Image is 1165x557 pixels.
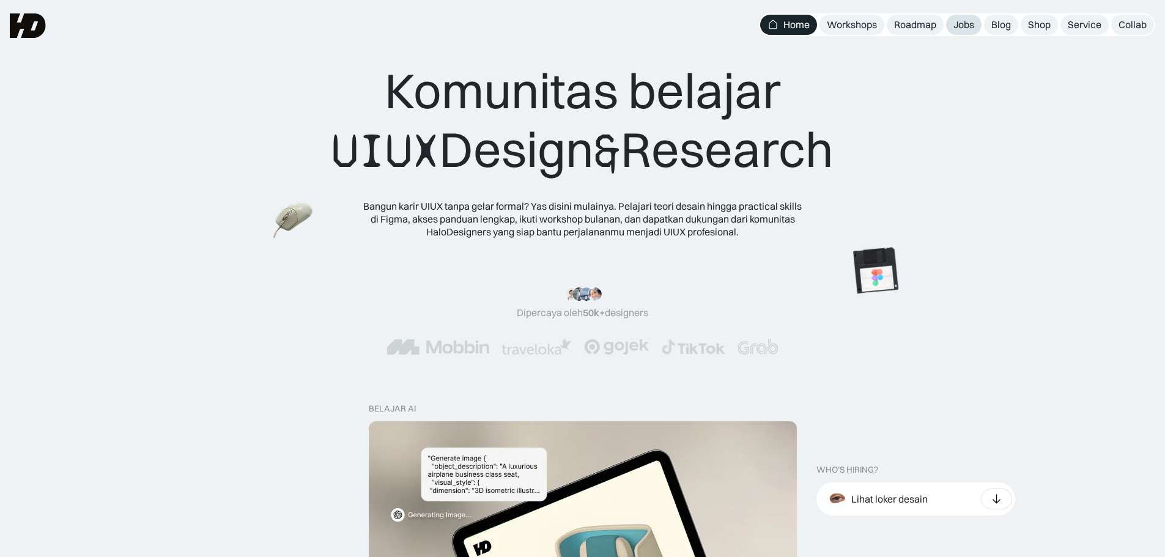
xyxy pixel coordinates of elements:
a: Roadmap [887,15,944,35]
span: & [594,122,621,180]
a: Service [1060,15,1109,35]
div: belajar ai [369,404,416,414]
span: 50k+ [583,306,605,319]
a: Home [760,15,817,35]
div: Dipercaya oleh designers [517,306,648,319]
div: Jobs [953,18,974,31]
a: Blog [984,15,1018,35]
a: Collab [1111,15,1154,35]
a: Shop [1021,15,1058,35]
span: UIUX [331,122,439,180]
div: Home [783,18,810,31]
div: Collab [1119,18,1147,31]
div: WHO’S HIRING? [816,465,878,475]
div: Shop [1028,18,1051,31]
a: Jobs [946,15,982,35]
div: Workshops [827,18,877,31]
div: Komunitas belajar Design Research [331,61,834,180]
div: Roadmap [894,18,936,31]
a: Workshops [819,15,884,35]
div: Lihat loker desain [851,493,928,506]
div: Blog [991,18,1011,31]
div: Service [1068,18,1101,31]
div: Bangun karir UIUX tanpa gelar formal? Yas disini mulainya. Pelajari teori desain hingga practical... [363,200,803,238]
